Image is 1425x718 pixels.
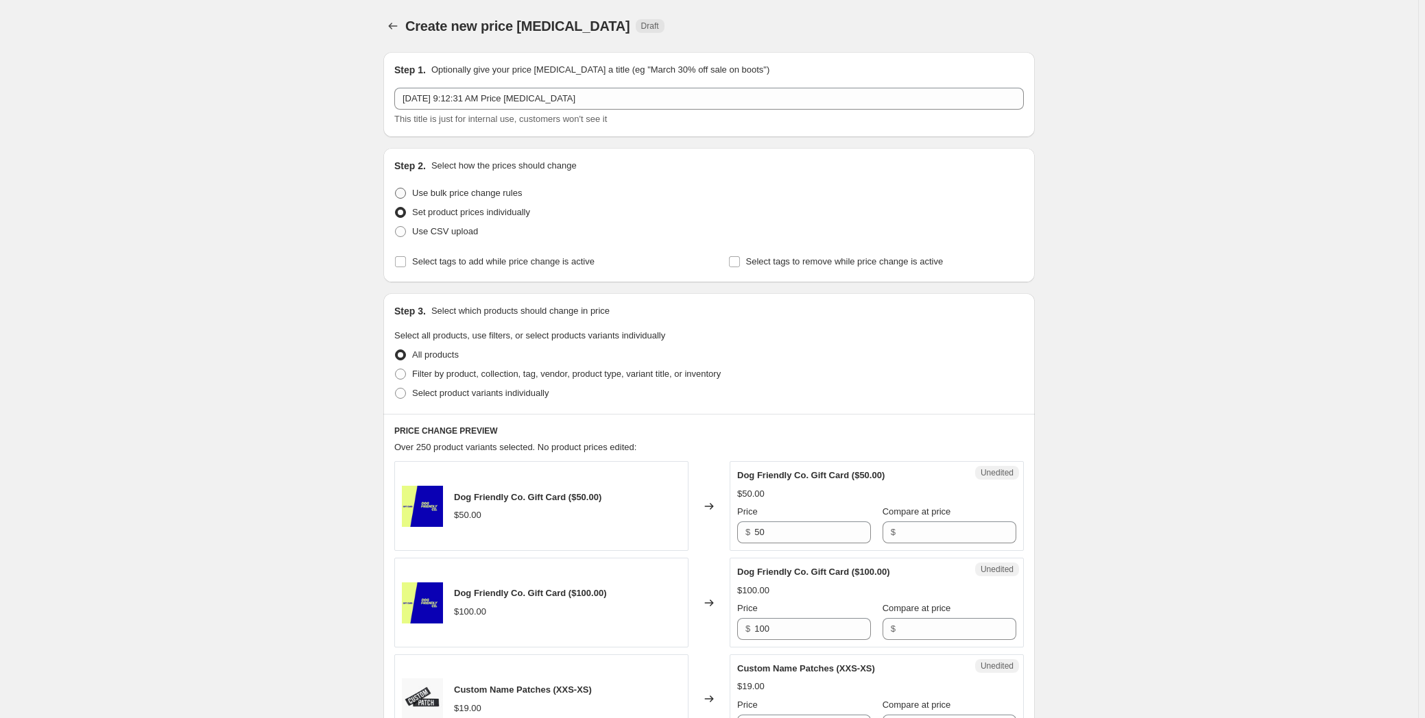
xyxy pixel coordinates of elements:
[431,159,577,173] p: Select how the prices should change
[394,63,426,77] h2: Step 1.
[412,207,530,217] span: Set product prices individually
[394,425,1024,436] h6: PRICE CHANGE PREVIEW
[412,349,459,360] span: All products
[412,388,549,398] span: Select product variants individually
[883,700,951,710] span: Compare at price
[737,680,765,693] div: $19.00
[454,702,481,715] div: $19.00
[737,700,758,710] span: Price
[737,663,875,673] span: Custom Name Patches (XXS-XS)
[737,584,769,597] div: $100.00
[737,603,758,613] span: Price
[981,564,1014,575] span: Unedited
[402,486,443,527] img: gift-card-thumbnail_80x.png
[402,582,443,623] img: gift-card-thumbnail_80x.png
[745,623,750,634] span: $
[394,304,426,318] h2: Step 3.
[737,487,765,501] div: $50.00
[746,256,944,267] span: Select tags to remove while price change is active
[383,16,403,36] button: Price change jobs
[431,304,610,318] p: Select which products should change in price
[412,369,721,379] span: Filter by product, collection, tag, vendor, product type, variant title, or inventory
[412,256,595,267] span: Select tags to add while price change is active
[394,114,607,124] span: This title is just for internal use, customers won't see it
[883,506,951,517] span: Compare at price
[641,21,659,32] span: Draft
[394,159,426,173] h2: Step 2.
[883,603,951,613] span: Compare at price
[394,88,1024,110] input: 30% off holiday sale
[737,470,885,480] span: Dog Friendly Co. Gift Card ($50.00)
[737,506,758,517] span: Price
[981,467,1014,478] span: Unedited
[891,527,896,537] span: $
[454,508,481,522] div: $50.00
[394,330,665,341] span: Select all products, use filters, or select products variants individually
[737,567,890,577] span: Dog Friendly Co. Gift Card ($100.00)
[891,623,896,634] span: $
[981,660,1014,671] span: Unedited
[454,605,486,619] div: $100.00
[454,588,607,598] span: Dog Friendly Co. Gift Card ($100.00)
[431,63,769,77] p: Optionally give your price [MEDICAL_DATA] a title (eg "March 30% off sale on boots")
[412,226,478,236] span: Use CSV upload
[454,684,592,695] span: Custom Name Patches (XXS-XS)
[394,442,636,452] span: Over 250 product variants selected. No product prices edited:
[412,188,522,198] span: Use bulk price change rules
[745,527,750,537] span: $
[405,18,630,34] span: Create new price [MEDICAL_DATA]
[454,492,601,502] span: Dog Friendly Co. Gift Card ($50.00)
